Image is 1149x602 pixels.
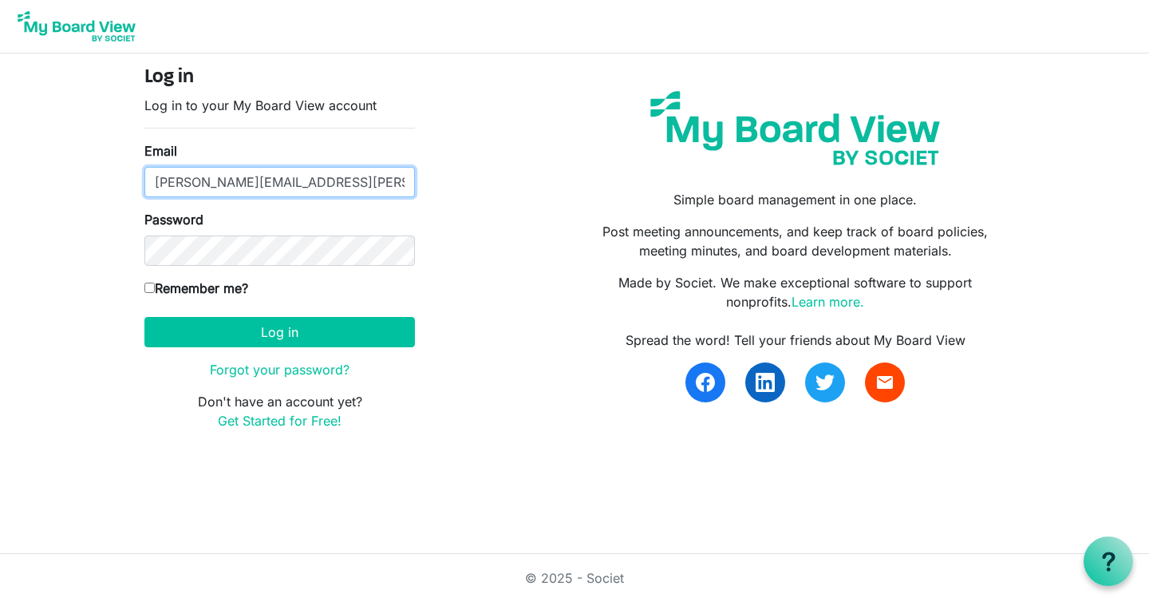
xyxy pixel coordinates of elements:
[792,294,864,310] a: Learn more.
[144,279,248,298] label: Remember me?
[586,190,1005,209] p: Simple board management in one place.
[875,373,894,392] span: email
[525,570,624,586] a: © 2025 - Societ
[756,373,775,392] img: linkedin.svg
[696,373,715,392] img: facebook.svg
[144,283,155,293] input: Remember me?
[638,79,952,177] img: my-board-view-societ.svg
[586,331,1005,350] div: Spread the word! Tell your friends about My Board View
[210,362,349,378] a: Forgot your password?
[218,413,342,429] a: Get Started for Free!
[144,392,415,430] p: Don't have an account yet?
[144,210,203,229] label: Password
[586,273,1005,311] p: Made by Societ. We make exceptional software to support nonprofits.
[586,222,1005,260] p: Post meeting announcements, and keep track of board policies, meeting minutes, and board developm...
[144,96,415,115] p: Log in to your My Board View account
[144,66,415,89] h4: Log in
[144,317,415,347] button: Log in
[144,141,177,160] label: Email
[13,6,140,46] img: My Board View Logo
[815,373,835,392] img: twitter.svg
[865,362,905,402] a: email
